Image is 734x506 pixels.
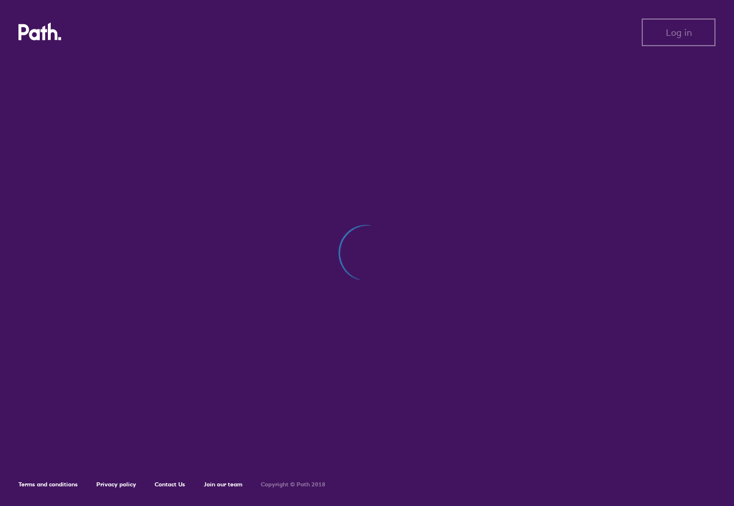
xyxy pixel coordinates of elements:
a: Join our team [204,481,242,488]
a: Terms and conditions [18,481,78,488]
a: Privacy policy [96,481,136,488]
span: Log in [666,27,692,38]
h6: Copyright © Path 2018 [261,481,325,488]
a: Contact Us [155,481,185,488]
button: Log in [642,18,716,46]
